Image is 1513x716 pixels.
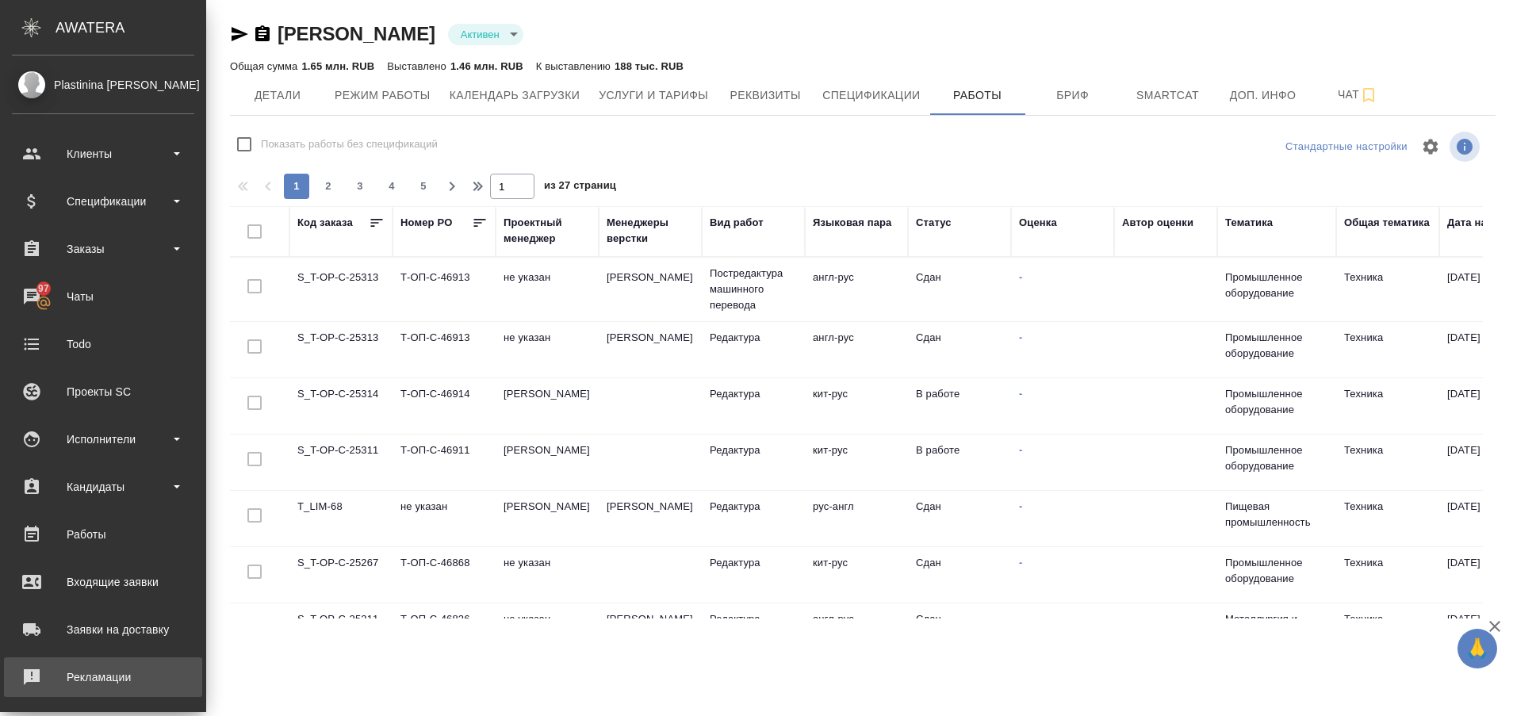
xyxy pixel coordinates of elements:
div: Спецификации [12,190,194,213]
a: 97Чаты [4,277,202,316]
p: Промышленное оборудование [1225,270,1328,301]
p: Промышленное оборудование [1225,442,1328,474]
button: 🙏 [1457,629,1497,668]
span: Режим работы [335,86,431,105]
div: Общая тематика [1344,215,1430,231]
span: Календарь загрузки [450,86,580,105]
a: - [1019,557,1022,569]
td: Т-ОП-С-46914 [393,378,496,434]
td: кит-рус [805,435,908,490]
td: Т-ОП-С-46913 [393,322,496,377]
p: 1.46 млн. RUB [450,60,523,72]
a: Рекламации [4,657,202,697]
button: 3 [347,174,373,199]
p: Редактура [710,499,797,515]
span: Показать работы без спецификаций [261,136,438,152]
button: Скопировать ссылку для ЯМессенджера [230,25,249,44]
td: не указан [496,262,599,317]
td: Техника [1336,547,1439,603]
td: Техника [1336,262,1439,317]
span: Реквизиты [727,86,803,105]
p: Общая сумма [230,60,301,72]
td: Техника [1336,603,1439,659]
p: К выставлению [536,60,615,72]
div: Заявки на доставку [12,618,194,641]
div: Работы [12,523,194,546]
td: В работе [908,435,1011,490]
div: Дата начала [1447,215,1511,231]
a: Проекты SC [4,372,202,412]
div: Автор оценки [1122,215,1193,231]
button: 5 [411,174,436,199]
td: кит-рус [805,547,908,603]
a: Входящие заявки [4,562,202,602]
p: Редактура [710,611,797,627]
p: Выставлено [387,60,450,72]
div: Языковая пара [813,215,892,231]
td: рус-англ [805,491,908,546]
td: Сдан [908,262,1011,317]
td: Техника [1336,491,1439,546]
div: Plastinina [PERSON_NAME] [12,76,194,94]
span: 5 [411,178,436,194]
span: Посмотреть информацию [1450,132,1483,162]
td: S_T-OP-C-25267 [289,547,393,603]
p: Постредактура машинного перевода [710,266,797,313]
span: Бриф [1035,86,1111,105]
div: Заказы [12,237,194,261]
a: Todo [4,324,202,364]
td: не указан [496,603,599,659]
div: Клиенты [12,142,194,166]
div: Входящие заявки [12,570,194,594]
td: [PERSON_NAME] [496,378,599,434]
div: Рекламации [12,665,194,689]
p: 1.65 млн. RUB [301,60,374,72]
svg: Подписаться [1359,86,1378,105]
td: [PERSON_NAME] [599,603,702,659]
td: S_T-OP-C-25314 [289,378,393,434]
button: 2 [316,174,341,199]
span: Чат [1320,85,1396,105]
div: Проектный менеджер [504,215,591,247]
td: T_LIM-68 [289,491,393,546]
button: Скопировать ссылку [253,25,272,44]
p: Промышленное оборудование [1225,330,1328,362]
td: Техника [1336,322,1439,377]
td: не указан [496,547,599,603]
div: Менеджеры верстки [607,215,694,247]
span: Smartcat [1130,86,1206,105]
td: [PERSON_NAME] [599,262,702,317]
td: S_T-OP-C-25211 [289,603,393,659]
p: Пищевая промышленность [1225,499,1328,530]
td: Сдан [908,322,1011,377]
span: 97 [29,281,59,297]
a: - [1019,613,1022,625]
td: не указан [393,491,496,546]
div: Todo [12,332,194,356]
td: Сдан [908,491,1011,546]
td: Техника [1336,378,1439,434]
a: - [1019,388,1022,400]
button: Активен [456,28,504,41]
span: Настроить таблицу [1411,128,1450,166]
div: Код заказа [297,215,353,231]
div: Активен [448,24,523,45]
a: - [1019,500,1022,512]
div: Проекты SC [12,380,194,404]
p: Редактура [710,555,797,571]
span: 🙏 [1464,632,1491,665]
span: 3 [347,178,373,194]
span: Детали [239,86,316,105]
span: Спецификации [822,86,920,105]
button: 4 [379,174,404,199]
a: - [1019,444,1022,456]
a: Заявки на доставку [4,610,202,649]
span: Услуги и тарифы [599,86,708,105]
p: Редактура [710,442,797,458]
td: [PERSON_NAME] [599,322,702,377]
td: [PERSON_NAME] [496,491,599,546]
div: Чаты [12,285,194,308]
td: S_T-OP-C-25313 [289,262,393,317]
td: англ-рус [805,322,908,377]
span: 2 [316,178,341,194]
